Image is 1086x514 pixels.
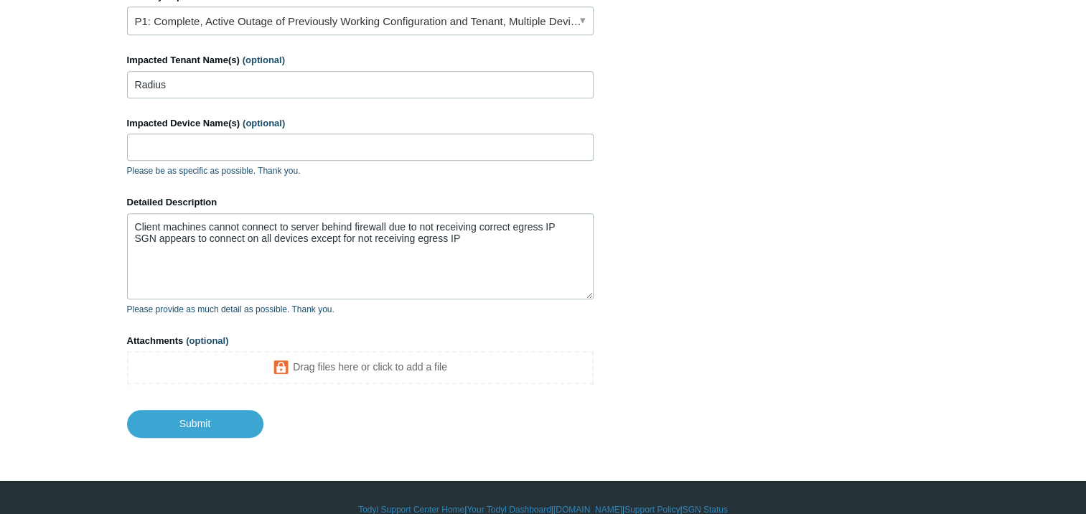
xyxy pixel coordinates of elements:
p: Please be as specific as possible. Thank you. [127,164,594,177]
input: Submit [127,410,263,437]
a: P1: Complete, Active Outage of Previously Working Configuration and Tenant, Multiple Devices [127,6,594,35]
p: Please provide as much detail as possible. Thank you. [127,303,594,316]
span: (optional) [243,118,285,128]
span: (optional) [243,55,285,65]
span: (optional) [186,335,228,346]
label: Impacted Device Name(s) [127,116,594,131]
label: Attachments [127,334,594,348]
label: Impacted Tenant Name(s) [127,53,594,67]
label: Detailed Description [127,195,594,210]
